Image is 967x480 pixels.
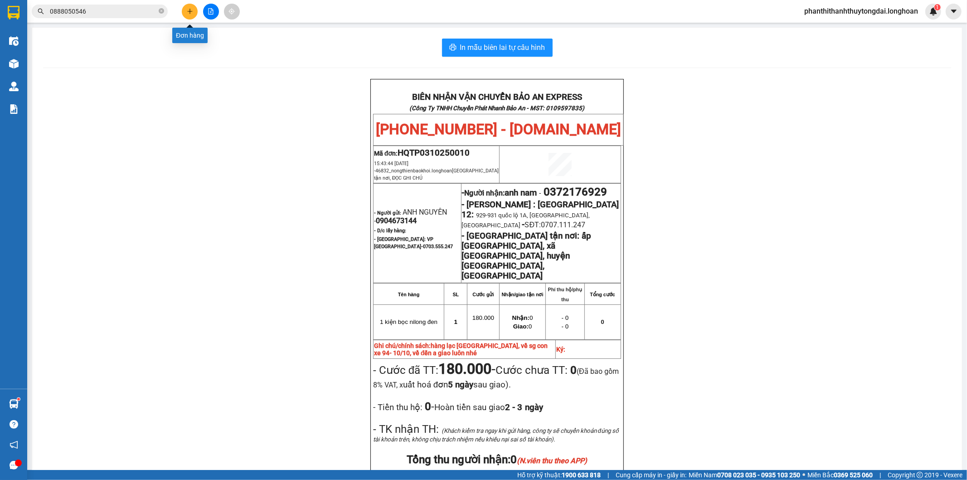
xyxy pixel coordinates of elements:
[472,314,494,321] span: 180.000
[802,473,805,477] span: ⚪️
[807,470,873,480] span: Miền Bắc
[376,121,621,138] span: [PHONE_NUMBER] - [DOMAIN_NAME]
[187,8,193,15] span: plus
[8,6,19,20] img: logo-vxr
[412,92,582,102] strong: BIÊN NHẬN VẬN CHUYỂN BẢO AN EXPRESS
[460,42,545,53] span: In mẫu biên lai tự cấu hình
[376,216,417,225] span: 0904673144
[454,318,457,325] span: 1
[513,323,532,330] span: 0
[448,380,473,390] strong: 5 ngày
[409,105,584,112] strong: (Công Ty TNHH Chuyển Phát Nhanh Bảo An - MST: 0109597835)
[10,420,18,429] span: question-circle
[601,318,604,325] span: 0
[548,287,583,302] strong: Phí thu hộ/phụ thu
[917,472,923,478] span: copyright
[562,314,569,321] span: - 0
[159,8,164,14] span: close-circle
[17,398,20,401] sup: 1
[398,292,419,297] strong: Tên hàng
[228,8,235,15] span: aim
[374,342,548,357] strong: Ghi chú/chính sách:
[880,470,881,480] span: |
[570,364,577,377] strong: 0
[373,364,496,377] span: - Cước đã TT:
[590,292,615,297] strong: Tổng cước
[374,228,406,234] strong: - D/c lấy hàng:
[374,236,453,250] span: - [GEOGRAPHIC_DATA]: VP [GEOGRAPHIC_DATA]-
[537,189,544,197] span: -
[517,456,587,465] em: (N.viên thu theo APP)
[373,367,619,389] span: (Đã bao gồm 8% VAT, x
[541,220,585,229] span: 0707.111.247
[9,82,19,91] img: warehouse-icon
[438,360,491,377] strong: 180.000
[544,186,607,198] span: 0372176929
[374,168,499,181] span: 46832_nongthienbaokhoi.longhoan
[946,4,962,20] button: caret-down
[374,150,470,157] span: Mã đơn:
[512,314,533,321] span: 0
[616,470,686,480] span: Cung cấp máy in - giấy in:
[438,360,496,377] span: -
[510,453,587,466] span: 0
[380,318,437,325] span: 1 kiện bọc nilong đen
[159,7,164,16] span: close-circle
[398,148,470,158] span: HQTP0310250010
[182,4,198,20] button: plus
[374,342,548,357] span: hàng lạc [GEOGRAPHIC_DATA], về sg con xe 94- 10/10, về đến a giao luôn nhé
[10,441,18,449] span: notification
[203,4,219,20] button: file-add
[50,6,157,16] input: Tìm tên, số ĐT hoặc mã đơn
[10,461,18,470] span: message
[465,189,537,197] span: Người nhận:
[9,104,19,114] img: solution-icon
[472,292,494,297] strong: Cước gửi
[517,470,601,480] span: Hỗ trợ kỹ thuật:
[562,323,569,330] span: - 0
[38,8,44,15] span: search
[525,402,543,412] span: ngày
[689,470,800,480] span: Miền Nam
[9,399,19,409] img: warehouse-icon
[449,44,457,52] span: printer
[513,323,529,330] strong: Giao:
[797,5,925,17] span: phanthithanhthuytongdai.longhoan
[407,453,587,466] span: Tổng thu người nhận:
[462,200,619,220] span: - [PERSON_NAME] : [GEOGRAPHIC_DATA] 12:
[373,402,423,412] span: - Tiền thu hộ:
[462,212,590,229] span: 929-931 quốc lộ 1A, [GEOGRAPHIC_DATA], [GEOGRAPHIC_DATA]
[442,39,553,57] button: printerIn mẫu biên lai tự cấu hình
[224,4,240,20] button: aim
[9,36,19,46] img: warehouse-icon
[505,188,537,198] span: anh nam
[936,4,939,10] span: 1
[462,231,580,241] strong: - [GEOGRAPHIC_DATA] tận nơi:
[934,4,941,10] sup: 1
[462,231,591,281] strong: ấp [GEOGRAPHIC_DATA], xã [GEOGRAPHIC_DATA], huyện [GEOGRAPHIC_DATA], [GEOGRAPHIC_DATA]
[929,7,938,15] img: icon-new-feature
[834,471,873,479] strong: 0369 525 060
[423,400,543,413] span: -
[462,188,537,198] strong: -
[502,292,544,297] strong: Nhận/giao tận nơi
[950,7,958,15] span: caret-down
[717,471,800,479] strong: 0708 023 035 - 0935 103 250
[374,208,447,225] span: ANH NGUYÊN -
[403,380,511,390] span: uất hoá đơn sau giao).
[434,402,543,412] span: Hoàn tiền sau giao
[512,314,530,321] strong: Nhận:
[505,402,543,412] strong: 2 - 3
[373,364,619,390] span: Cước chưa TT:
[423,400,431,413] strong: 0
[374,210,401,216] strong: - Người gửi:
[373,423,439,436] span: - TK nhận TH:
[522,220,525,230] span: -
[9,59,19,69] img: warehouse-icon
[423,244,453,250] span: 0703.555.247
[556,346,565,353] strong: Ký:
[453,292,459,297] strong: SL
[562,471,601,479] strong: 1900 633 818
[374,161,499,181] span: 15:43:44 [DATE] -
[525,220,541,229] span: SĐT:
